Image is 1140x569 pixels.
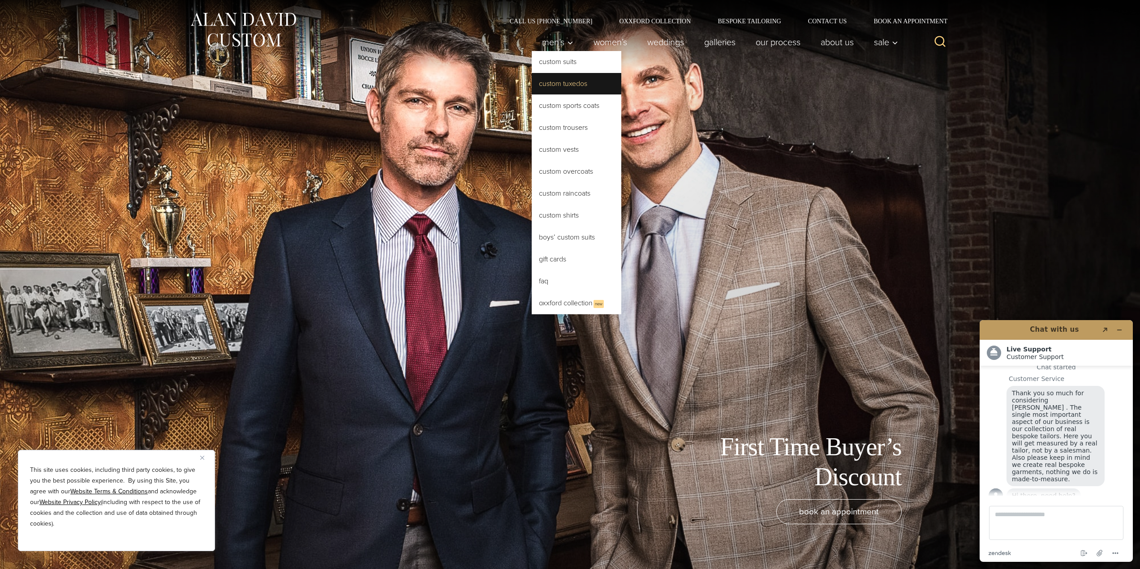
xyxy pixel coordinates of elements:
[532,51,621,73] a: Custom Suits
[594,300,604,308] span: New
[799,505,879,518] span: book an appointment
[20,6,38,14] span: Chat
[532,33,583,51] button: Men’s sub menu toggle
[929,31,951,53] button: View Search Form
[860,18,951,24] a: Book an Appointment
[532,33,903,51] nav: Primary Navigation
[532,248,621,270] a: Gift Cards
[583,33,637,51] a: Women’s
[532,183,621,204] a: Custom Raincoats
[972,313,1140,569] iframe: Find more information here
[776,499,902,524] a: book an appointment
[496,18,606,24] a: Call Us [PHONE_NUMBER]
[532,205,621,226] a: Custom Shirts
[39,497,101,507] a: Website Privacy Policy
[694,33,745,51] a: Galleries
[200,456,204,460] img: Close
[532,270,621,292] a: FAQ
[606,18,704,24] a: Oxxford Collection
[30,465,203,529] p: This site uses cookies, including third party cookies, to give you the best possible experience. ...
[810,33,864,51] a: About Us
[532,73,621,94] a: Custom Tuxedos
[704,18,794,24] a: Bespoke Tailoring
[745,33,810,51] a: Our Process
[700,432,902,492] h1: First Time Buyer’s Discount
[189,10,297,50] img: Alan David Custom
[532,117,621,138] a: Custom Trousers
[532,95,621,116] a: Custom Sports Coats
[795,18,860,24] a: Contact Us
[532,227,621,248] a: Boys’ Custom Suits
[532,161,621,182] a: Custom Overcoats
[864,33,903,51] button: Sale sub menu toggle
[532,139,621,160] a: Custom Vests
[200,452,211,463] button: Close
[532,292,621,314] a: Oxxford CollectionNew
[70,487,148,496] a: Website Terms & Conditions
[496,18,951,24] nav: Secondary Navigation
[637,33,694,51] a: weddings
